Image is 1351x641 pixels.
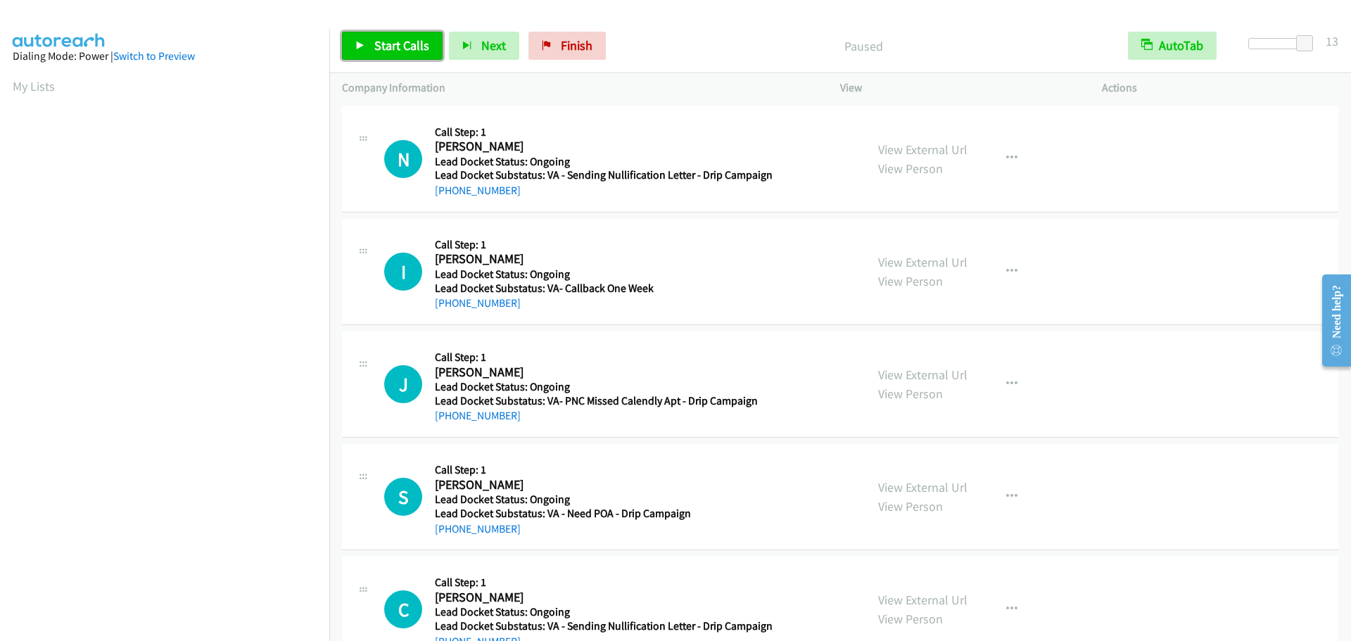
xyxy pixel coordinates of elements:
a: [PHONE_NUMBER] [435,409,521,422]
a: View External Url [878,479,968,495]
a: View Person [878,498,943,514]
h2: [PERSON_NAME] [435,251,654,267]
div: 13 [1326,32,1338,51]
h5: Call Step: 1 [435,125,773,139]
button: Next [449,32,519,60]
h5: Lead Docket Substatus: VA - Need POA - Drip Campaign [435,507,691,521]
h2: [PERSON_NAME] [435,364,758,381]
h2: [PERSON_NAME] [435,139,773,155]
h1: N [384,140,422,178]
a: View Person [878,160,943,177]
a: [PHONE_NUMBER] [435,522,521,535]
p: Paused [625,37,1103,56]
div: The call is yet to be attempted [384,590,422,628]
a: View Person [878,611,943,627]
span: Next [481,37,506,53]
h5: Lead Docket Status: Ongoing [435,605,773,619]
div: The call is yet to be attempted [384,365,422,403]
a: Switch to Preview [113,49,195,63]
a: Finish [528,32,606,60]
h5: Call Step: 1 [435,463,691,477]
a: View External Url [878,367,968,383]
h1: J [384,365,422,403]
div: Dialing Mode: Power | [13,48,317,65]
a: My Lists [13,78,55,94]
div: The call is yet to be attempted [384,253,422,291]
h5: Lead Docket Status: Ongoing [435,380,758,394]
h1: I [384,253,422,291]
h2: [PERSON_NAME] [435,590,773,606]
h5: Call Step: 1 [435,350,758,364]
a: [PHONE_NUMBER] [435,184,521,197]
button: AutoTab [1128,32,1217,60]
h1: C [384,590,422,628]
h5: Lead Docket Status: Ongoing [435,155,773,169]
p: Company Information [342,80,815,96]
h5: Lead Docket Substatus: VA- PNC Missed Calendly Apt - Drip Campaign [435,394,758,408]
a: View Person [878,386,943,402]
h5: Call Step: 1 [435,238,654,252]
p: View [840,80,1077,96]
div: The call is yet to be attempted [384,478,422,516]
h5: Lead Docket Substatus: VA - Sending Nullification Letter - Drip Campaign [435,168,773,182]
h5: Lead Docket Status: Ongoing [435,493,691,507]
a: [PHONE_NUMBER] [435,296,521,310]
h5: Lead Docket Status: Ongoing [435,267,654,281]
a: View External Url [878,592,968,608]
a: View External Url [878,141,968,158]
span: Finish [561,37,592,53]
a: View Person [878,273,943,289]
h1: S [384,478,422,516]
iframe: Resource Center [1310,265,1351,376]
h5: Lead Docket Substatus: VA - Sending Nullification Letter - Drip Campaign [435,619,773,633]
a: View External Url [878,254,968,270]
h5: Call Step: 1 [435,576,773,590]
p: Actions [1102,80,1338,96]
a: Start Calls [342,32,443,60]
h5: Lead Docket Substatus: VA- Callback One Week [435,281,654,296]
span: Start Calls [374,37,429,53]
h2: [PERSON_NAME] [435,477,691,493]
div: The call is yet to be attempted [384,140,422,178]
